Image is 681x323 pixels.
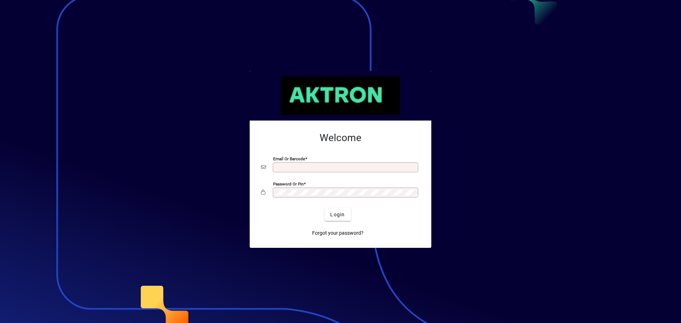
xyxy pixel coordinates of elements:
a: Forgot your password? [309,227,366,239]
h2: Welcome [261,132,420,144]
mat-label: Password or Pin [273,182,304,186]
span: Forgot your password? [312,229,364,237]
mat-label: Email or Barcode [273,156,305,161]
span: Login [330,211,345,218]
button: Login [325,208,350,221]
